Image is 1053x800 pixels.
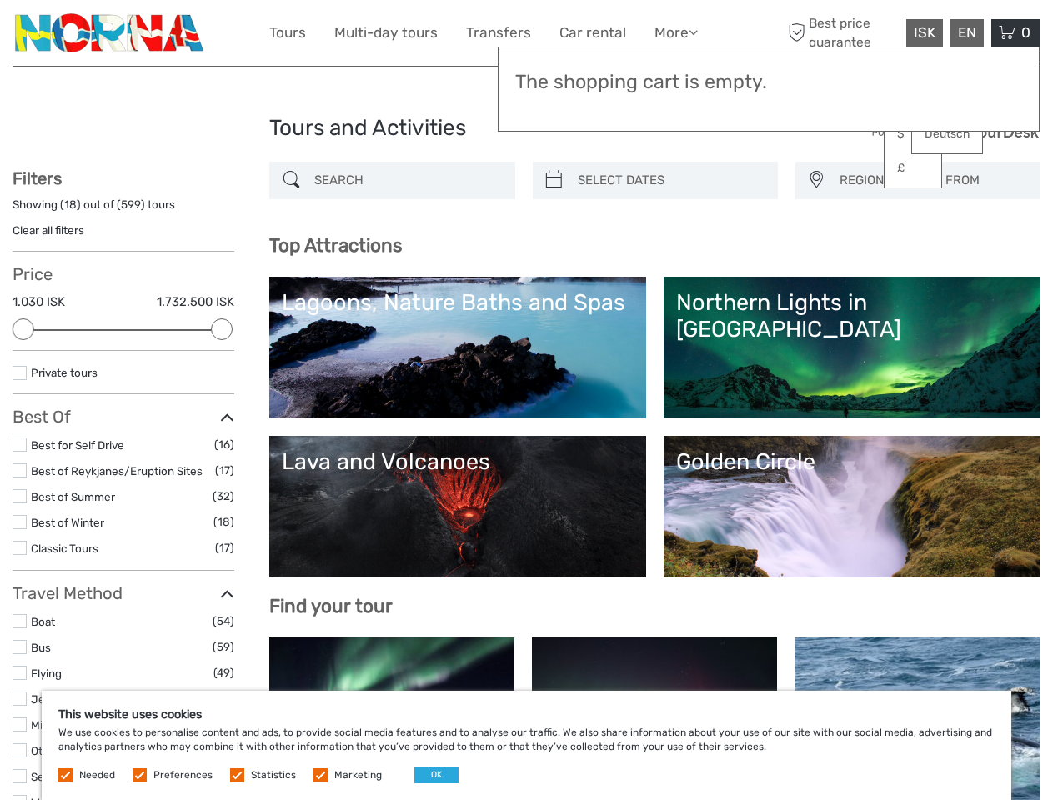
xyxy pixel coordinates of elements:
label: 18 [64,197,77,212]
a: Flying [31,667,62,680]
p: We're away right now. Please check back later! [23,29,188,42]
h5: This website uses cookies [58,707,995,722]
a: Clear all filters [13,223,84,237]
a: Classic Tours [31,542,98,555]
label: Statistics [251,768,296,782]
a: Jeep / 4x4 [31,692,88,706]
div: EN [950,19,984,47]
a: Multi-day tours [334,21,438,45]
span: (59) [213,637,234,657]
input: SEARCH [308,166,506,195]
a: Transfers [466,21,531,45]
a: Best of Reykjanes/Eruption Sites [31,464,203,477]
img: PurchaseViaTourDesk.png [871,122,1040,142]
div: We use cookies to personalise content and ads, to provide social media features and to analyse ou... [42,691,1011,800]
a: Lava and Volcanoes [282,448,634,565]
button: Open LiveChat chat widget [192,26,212,46]
span: (54) [213,612,234,631]
a: Golden Circle [676,448,1028,565]
span: (32) [213,487,234,506]
span: (17) [215,538,234,557]
b: Find your tour [269,595,393,617]
a: Tours [269,21,306,45]
span: (16) [214,435,234,454]
h3: Price [13,264,234,284]
a: Bus [31,641,51,654]
a: $ [885,119,941,149]
span: ISK [914,24,935,41]
a: Mini Bus / Car [31,718,103,732]
b: Top Attractions [269,234,402,257]
label: Needed [79,768,115,782]
label: Marketing [334,768,382,782]
button: REGION / STARTS FROM [832,167,1032,194]
label: Preferences [153,768,213,782]
label: 599 [121,197,141,212]
h3: Best Of [13,407,234,427]
h3: Travel Method [13,583,234,603]
a: Private tours [31,366,98,379]
span: (18) [213,512,234,532]
a: Lagoons, Nature Baths and Spas [282,289,634,406]
a: Best of Winter [31,516,104,529]
div: Lagoons, Nature Baths and Spas [282,289,634,316]
a: Best for Self Drive [31,438,124,452]
div: Golden Circle [676,448,1028,475]
a: Deutsch [912,119,982,149]
span: Best price guarantee [784,14,902,51]
a: Self-Drive [31,770,83,783]
label: 1.030 ISK [13,293,65,311]
img: 3202-b9b3bc54-fa5a-4c2d-a914-9444aec66679_logo_small.png [13,12,208,53]
a: £ [885,153,941,183]
a: Northern Lights in [GEOGRAPHIC_DATA] [676,289,1028,406]
h3: The shopping cart is empty. [515,71,1022,94]
a: Best of Summer [31,490,115,503]
input: SELECT DATES [571,166,770,195]
a: Boat [31,615,55,628]
span: (49) [213,663,234,682]
div: Lava and Volcanoes [282,448,634,475]
a: More [654,21,698,45]
label: 1.732.500 ISK [157,293,234,311]
span: (104) [207,689,234,708]
span: 0 [1019,24,1033,41]
div: Northern Lights in [GEOGRAPHIC_DATA] [676,289,1028,343]
div: Showing ( ) out of ( ) tours [13,197,234,222]
a: Other / Non-Travel [31,744,128,757]
span: (17) [215,461,234,480]
a: Car rental [559,21,626,45]
button: OK [414,767,459,783]
h1: Tours and Activities [269,115,784,142]
strong: Filters [13,168,62,188]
